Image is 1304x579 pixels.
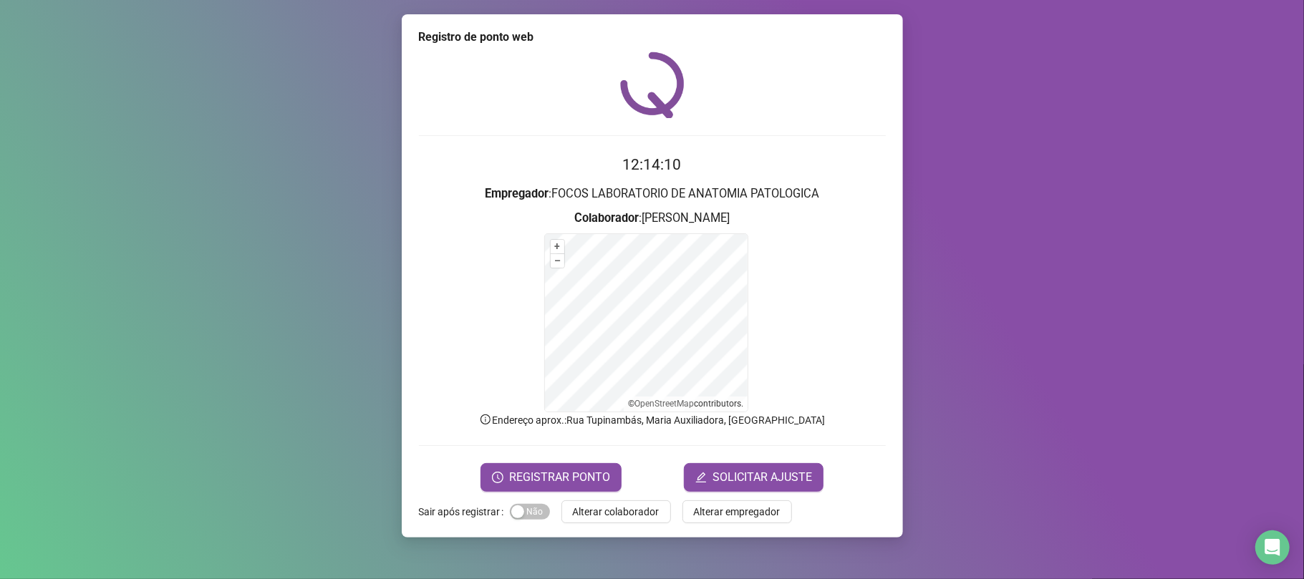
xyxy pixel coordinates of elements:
span: SOLICITAR AJUSTE [713,469,812,486]
li: © contributors. [628,399,743,409]
label: Sair após registrar [419,500,510,523]
button: editSOLICITAR AJUSTE [684,463,824,492]
span: clock-circle [492,472,503,483]
button: Alterar colaborador [561,500,671,523]
div: Registro de ponto web [419,29,886,46]
span: Alterar colaborador [573,504,660,520]
img: QRPoint [620,52,685,118]
button: REGISTRAR PONTO [480,463,622,492]
span: edit [695,472,707,483]
a: OpenStreetMap [634,399,694,409]
strong: Empregador [485,187,549,200]
button: + [551,240,564,253]
time: 12:14:10 [623,156,682,173]
p: Endereço aprox. : Rua Tupinambás, Maria Auxiliadora, [GEOGRAPHIC_DATA] [419,412,886,428]
span: REGISTRAR PONTO [509,469,610,486]
span: info-circle [479,413,492,426]
button: Alterar empregador [682,500,792,523]
h3: : FOCOS LABORATORIO DE ANATOMIA PATOLOGICA [419,185,886,203]
span: Alterar empregador [694,504,781,520]
h3: : [PERSON_NAME] [419,209,886,228]
button: – [551,254,564,268]
div: Open Intercom Messenger [1255,530,1290,565]
strong: Colaborador [574,211,639,225]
